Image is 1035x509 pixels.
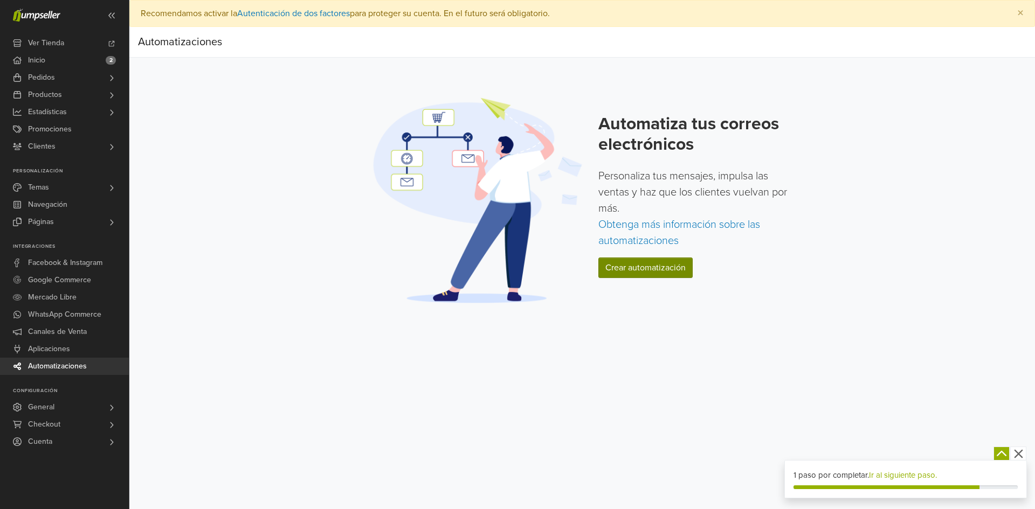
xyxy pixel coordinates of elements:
span: Temas [28,179,49,196]
span: General [28,399,54,416]
span: Productos [28,86,62,103]
span: Mercado Libre [28,289,77,306]
span: Estadísticas [28,103,67,121]
a: Autenticación de dos factores [237,8,350,19]
div: Automatizaciones [138,31,222,53]
span: Páginas [28,213,54,231]
span: Ver Tienda [28,34,64,52]
a: Obtenga más información sobre las automatizaciones [598,218,760,247]
span: Canales de Venta [28,323,87,340]
span: × [1017,5,1024,21]
a: Crear automatización [598,257,693,278]
span: Cuenta [28,433,52,450]
span: Automatizaciones [28,358,87,375]
p: Integraciones [13,243,129,250]
span: Navegación [28,196,67,213]
span: Aplicaciones [28,340,70,358]
span: Google Commerce [28,271,91,289]
span: Pedidos [28,69,55,86]
span: Promociones [28,121,72,138]
span: Clientes [28,138,56,155]
span: WhatsApp Commerce [28,306,101,323]
img: Automation [370,96,585,304]
span: 2 [106,56,116,65]
p: Personalización [13,168,129,175]
span: Inicio [28,52,45,69]
a: Ir al siguiente paso. [869,470,937,480]
span: Facebook & Instagram [28,254,102,271]
button: Close [1006,1,1034,26]
h2: Automatiza tus correos electrónicos [598,114,795,155]
span: Checkout [28,416,60,433]
div: 1 paso por completar. [793,469,1018,482]
p: Personaliza tus mensajes, impulsa las ventas y haz que los clientes vuelvan por más. [598,168,795,249]
p: Configuración [13,388,129,394]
